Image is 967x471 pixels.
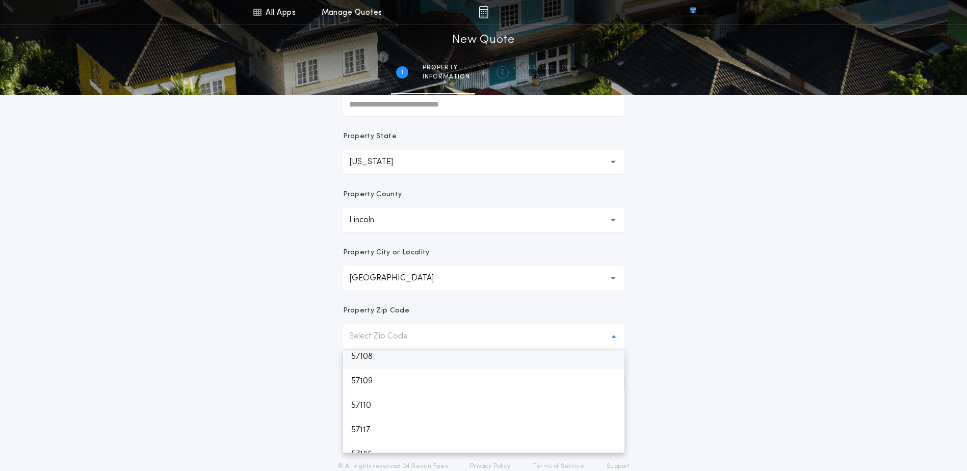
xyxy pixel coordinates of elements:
p: 57117 [343,418,624,442]
p: 57109 [343,369,624,394]
p: 57108 [343,345,624,369]
span: details [523,73,571,81]
button: [GEOGRAPHIC_DATA] [343,266,624,291]
p: Property County [343,190,402,200]
button: Select Zip Code [343,324,624,349]
h2: 1 [401,68,403,76]
p: Property City or Locality [343,248,430,258]
p: [GEOGRAPHIC_DATA] [349,272,450,284]
p: [US_STATE] [349,156,409,168]
a: Support [607,462,630,470]
span: Property [423,64,470,72]
button: [US_STATE] [343,150,624,174]
a: Terms of Service [533,462,584,470]
span: Transaction [523,64,571,72]
img: img [479,6,488,18]
span: information [423,73,470,81]
p: 57110 [343,394,624,418]
p: Property State [343,132,397,142]
p: 57186 [343,442,624,467]
img: vs-icon [671,7,714,17]
a: Privacy Policy [470,462,511,470]
p: © All rights reserved. 24|Seven Fees [337,462,448,470]
h1: New Quote [452,32,514,48]
p: Lincoln [349,214,390,226]
p: Select Zip Code [349,330,424,343]
h2: 2 [501,68,504,76]
button: Lincoln [343,208,624,232]
ul: Select Zip Code [343,351,624,453]
p: Property Zip Code [343,306,409,316]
